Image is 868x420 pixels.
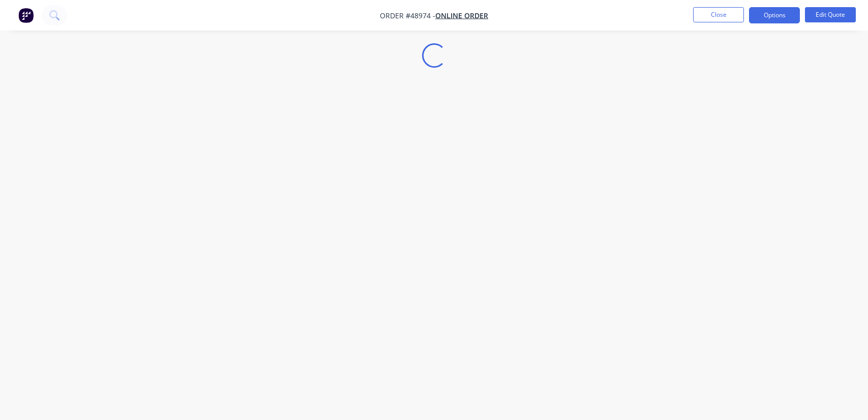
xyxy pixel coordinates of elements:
img: Factory [18,8,34,23]
a: Online Order [435,11,488,20]
button: Edit Quote [805,7,856,22]
button: Close [693,7,744,22]
span: Order #48974 - [380,11,435,20]
button: Options [749,7,800,23]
